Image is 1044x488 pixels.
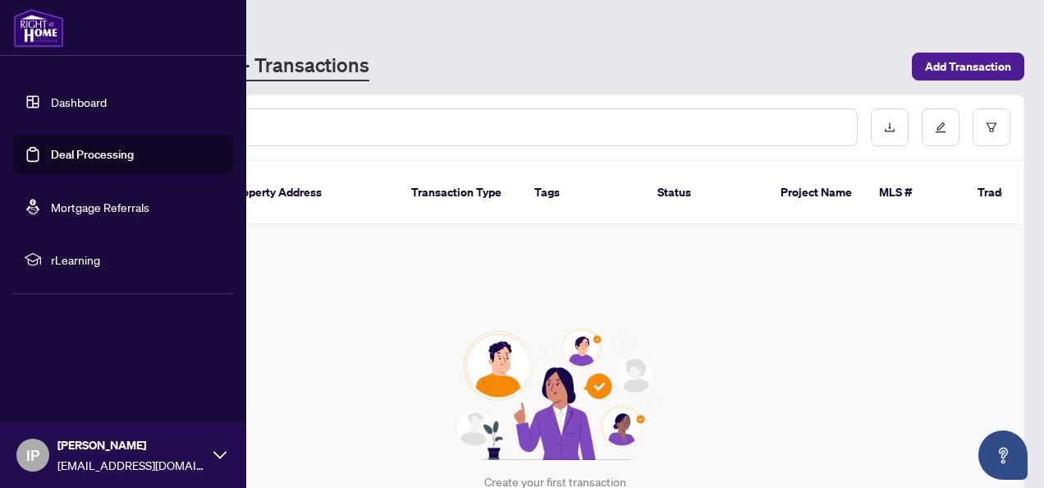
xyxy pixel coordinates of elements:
[51,147,134,162] a: Deal Processing
[871,108,909,146] button: download
[449,329,661,460] img: Null State Icon
[51,94,107,109] a: Dashboard
[644,161,767,225] th: Status
[922,108,959,146] button: edit
[26,444,39,467] span: IP
[767,161,866,225] th: Project Name
[973,108,1010,146] button: filter
[57,456,205,474] span: [EMAIL_ADDRESS][DOMAIN_NAME]
[884,122,895,133] span: download
[13,8,64,48] img: logo
[51,251,222,269] span: rLearning
[925,53,1011,80] span: Add Transaction
[398,161,521,225] th: Transaction Type
[217,161,398,225] th: Property Address
[912,53,1024,81] button: Add Transaction
[935,122,946,133] span: edit
[978,430,1028,480] button: Open asap
[57,436,205,454] span: [PERSON_NAME]
[51,200,149,214] a: Mortgage Referrals
[866,161,964,225] th: MLS #
[521,161,644,225] th: Tags
[986,122,997,133] span: filter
